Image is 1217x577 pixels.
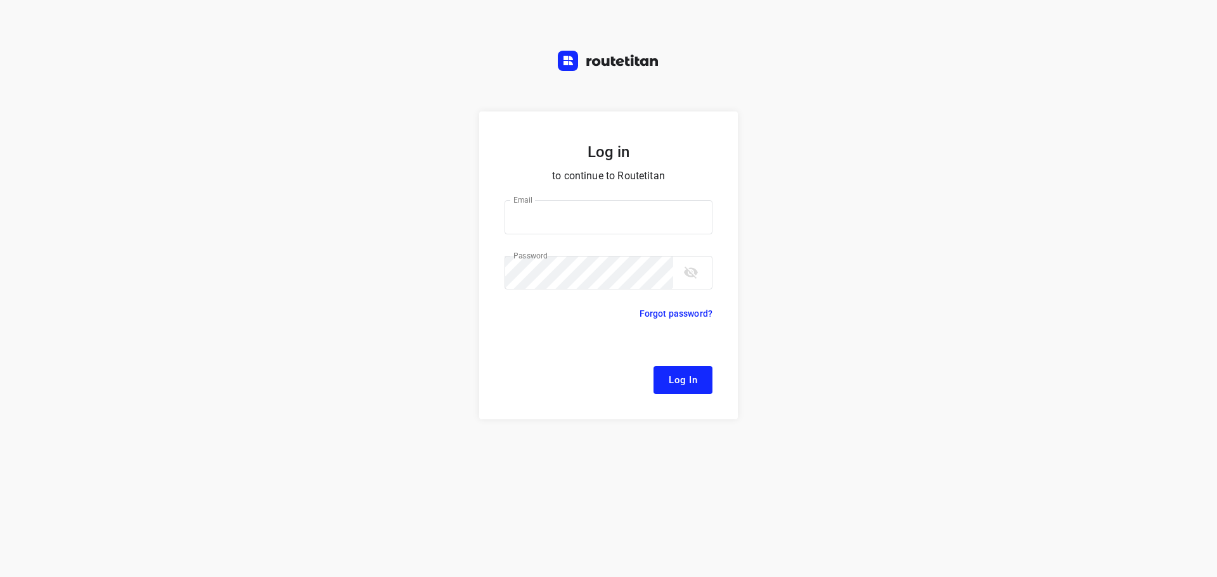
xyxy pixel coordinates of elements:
[640,306,712,321] p: Forgot password?
[678,260,704,285] button: toggle password visibility
[558,51,659,71] img: Routetitan
[654,366,712,394] button: Log In
[505,167,712,185] p: to continue to Routetitan
[669,372,697,388] span: Log In
[505,142,712,162] h5: Log in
